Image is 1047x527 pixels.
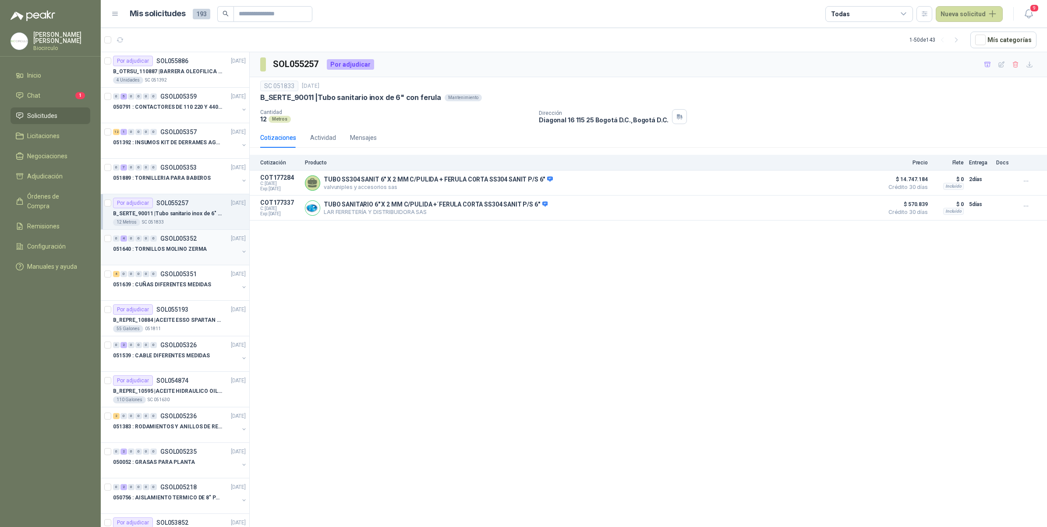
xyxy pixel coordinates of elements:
[27,111,57,121] span: Solicitudes
[145,77,167,84] p: SC 051392
[113,271,120,277] div: 4
[933,199,964,210] p: $ 0
[231,199,246,207] p: [DATE]
[135,342,142,348] div: 0
[884,160,928,166] p: Precio
[350,133,377,142] div: Mensajes
[101,372,249,407] a: Por adjudicarSOL054874[DATE] B_REPRE_10595 |ACEITE HIDRAULICO OIL 68110 GalonesSC 051630
[27,71,41,80] span: Inicio
[128,164,134,171] div: 0
[27,242,66,251] span: Configuración
[113,77,143,84] div: 4 Unidades
[11,33,28,50] img: Company Logo
[831,9,849,19] div: Todas
[148,396,170,403] p: SC 051630
[130,7,186,20] h1: Mis solicitudes
[539,116,669,124] p: Diagonal 16 115 25 Bogotá D.C. , Bogotá D.C.
[231,448,246,456] p: [DATE]
[150,449,157,455] div: 0
[113,139,222,147] p: 051392 : INSUMOS KIT DE DERRAMES AGOSTO 2025
[160,164,197,171] p: GSOL005353
[142,219,164,226] p: SC 051833
[260,181,300,186] span: C: [DATE]
[943,208,964,215] div: Incluido
[969,160,991,166] p: Entrega
[143,484,149,490] div: 0
[150,484,157,490] div: 0
[120,271,127,277] div: 0
[11,168,90,185] a: Adjudicación
[11,128,90,144] a: Licitaciones
[310,133,336,142] div: Actividad
[113,68,222,76] p: B_OTRSU_110887 | BARRERA OLEOFILICA 3" X1.20 MTS IMPORTADO
[11,238,90,255] a: Configuración
[996,160,1014,166] p: Docs
[324,209,548,215] p: LAR FERRETERÍA Y DISTRIBUIDORA SAS
[231,235,246,243] p: [DATE]
[113,219,140,226] div: 12 Metros
[156,200,188,206] p: SOL055257
[150,235,157,242] div: 0
[113,449,120,455] div: 0
[156,306,188,313] p: SOL055193
[128,449,134,455] div: 0
[260,206,300,211] span: C: [DATE]
[231,93,246,101] p: [DATE]
[113,235,120,242] div: 0
[11,11,55,21] img: Logo peakr
[101,52,249,88] a: Por adjudicarSOL055886[DATE] B_OTRSU_110887 |BARRERA OLEOFILICA 3" X1.20 MTS IMPORTADO4 UnidadesS...
[113,494,222,502] p: 050756 : AISLAMIENTO TERMICO DE 8" PARA TUBERIA
[135,449,142,455] div: 0
[143,413,149,419] div: 0
[156,377,188,384] p: SOL054874
[128,235,134,242] div: 0
[113,396,146,403] div: 110 Galones
[120,235,127,242] div: 4
[143,235,149,242] div: 0
[135,164,142,171] div: 0
[135,93,142,100] div: 0
[231,57,246,65] p: [DATE]
[113,174,211,182] p: 051889 : TORNILLERIA PARA BABEROS
[101,301,249,336] a: Por adjudicarSOL055193[DATE] B_REPRE_10884 |ACEITE ESSO SPARTAN EP 22055 Galones051811
[113,375,153,386] div: Por adjudicar
[128,93,134,100] div: 0
[539,110,669,116] p: Dirección
[143,271,149,277] div: 0
[113,164,120,171] div: 0
[156,58,188,64] p: SOL055886
[970,32,1036,48] button: Mís categorías
[160,342,197,348] p: GSOL005326
[120,484,127,490] div: 2
[128,484,134,490] div: 0
[143,164,149,171] div: 0
[445,94,482,101] div: Mantenimiento
[11,258,90,275] a: Manuales y ayuda
[113,233,248,261] a: 0 4 0 0 0 0 GSOL005352[DATE] 051640 : TORNILLOS MOLINO ZERMA
[113,127,248,155] a: 12 1 0 0 0 0 GSOL005357[DATE] 051392 : INSUMOS KIT DE DERRAMES AGOSTO 2025
[113,352,210,360] p: 051539 : CABLE DIFERENTES MEDIDAS
[933,174,964,185] p: $ 0
[156,520,188,526] p: SOL053852
[120,413,127,419] div: 0
[260,199,300,206] p: COT177337
[160,93,197,100] p: GSOL005359
[231,377,246,385] p: [DATE]
[143,449,149,455] div: 0
[128,413,134,419] div: 0
[884,174,928,185] span: $ 14.747.184
[884,185,928,190] span: Crédito 30 días
[150,271,157,277] div: 0
[113,325,143,332] div: 55 Galones
[231,306,246,314] p: [DATE]
[231,519,246,527] p: [DATE]
[231,128,246,136] p: [DATE]
[135,129,142,135] div: 0
[33,32,90,44] p: [PERSON_NAME] [PERSON_NAME]
[160,413,197,419] p: GSOL005236
[260,160,300,166] p: Cotización
[120,342,127,348] div: 2
[11,188,90,214] a: Órdenes de Compra
[11,67,90,84] a: Inicio
[27,151,67,161] span: Negociaciones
